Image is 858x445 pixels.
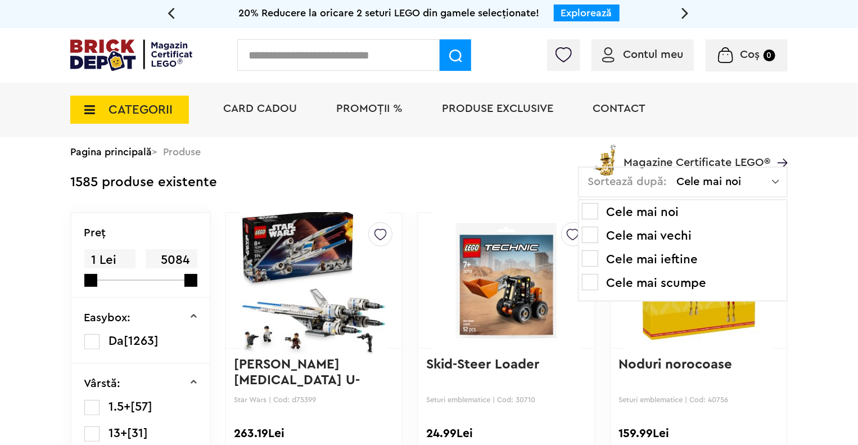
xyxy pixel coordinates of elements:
[588,176,667,187] span: Sortează după:
[109,104,173,116] span: CATEGORII
[426,426,586,441] div: 24.99Lei
[740,49,760,60] span: Coș
[146,249,197,286] span: 5084 Lei
[336,103,403,114] a: PROMOȚII %
[593,103,645,114] a: Contact
[84,378,121,389] p: Vârstă:
[109,401,131,413] span: 1.5+
[84,249,136,271] span: 1 Lei
[240,202,387,359] img: Nava stelara U-Wing a rebelilor - Ambalaj deteriorat
[124,335,159,347] span: [1263]
[624,142,770,168] span: Magazine Certificate LEGO®
[432,202,580,359] img: Skid-Steer Loader
[619,358,733,371] a: Noduri norocoase
[84,227,106,239] p: Preţ
[109,335,124,347] span: Da
[131,401,153,413] span: [57]
[582,250,784,268] li: Cele mai ieftine
[582,274,784,292] li: Cele mai scumpe
[582,203,784,221] li: Cele mai noi
[619,426,779,441] div: 159.99Lei
[234,395,394,404] p: Star Wars | Cod: d75399
[223,103,297,114] a: Card Cadou
[561,8,612,18] a: Explorează
[619,395,779,404] p: Seturi emblematice | Cod: 40756
[623,49,683,60] span: Contul meu
[109,427,128,439] span: 13+
[84,312,131,323] p: Easybox:
[426,358,539,371] a: Skid-Steer Loader
[426,395,586,404] p: Seturi emblematice | Cod: 30710
[239,8,540,18] span: 20% Reducere la oricare 2 seturi LEGO din gamele selecționate!
[128,427,148,439] span: [31]
[602,49,683,60] a: Contul meu
[676,176,772,187] span: Cele mai noi
[770,142,788,154] a: Magazine Certificate LEGO®
[582,227,784,245] li: Cele mai vechi
[234,426,394,441] div: 263.19Lei
[764,50,775,61] small: 0
[442,103,553,114] a: Produse exclusive
[70,167,217,199] div: 1585 produse existente
[234,358,360,419] a: [PERSON_NAME][MEDICAL_DATA] U-Wing a rebelilor - Amba...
